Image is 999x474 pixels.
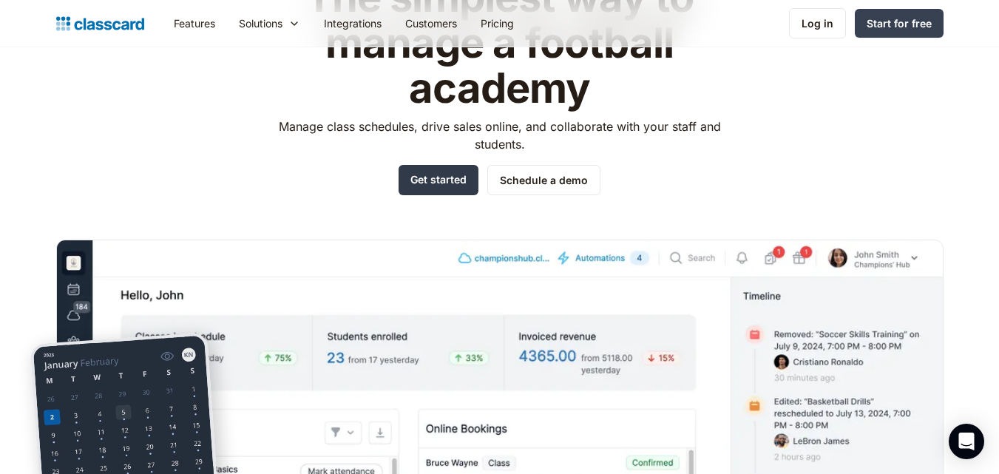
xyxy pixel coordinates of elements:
[867,16,932,31] div: Start for free
[162,7,227,40] a: Features
[949,424,984,459] div: Open Intercom Messenger
[56,13,144,34] a: home
[399,165,478,195] a: Get started
[789,8,846,38] a: Log in
[802,16,833,31] div: Log in
[855,9,944,38] a: Start for free
[469,7,526,40] a: Pricing
[239,16,282,31] div: Solutions
[312,7,393,40] a: Integrations
[265,118,734,153] p: Manage class schedules, drive sales online, and collaborate with your staff and students.
[227,7,312,40] div: Solutions
[393,7,469,40] a: Customers
[487,165,600,195] a: Schedule a demo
